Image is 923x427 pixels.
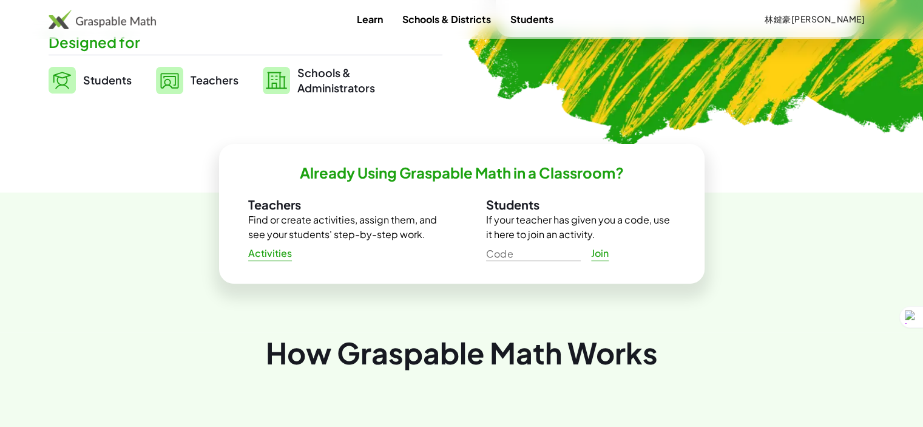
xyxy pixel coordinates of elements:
[156,65,238,95] a: Teachers
[263,65,375,95] a: Schools &Administrators
[393,8,501,30] a: Schools & Districts
[263,67,290,94] img: svg%3e
[49,65,132,95] a: Students
[347,8,393,30] a: Learn
[581,242,620,264] a: Join
[248,247,292,260] span: Activities
[765,13,865,26] span: 林鍵豪[PERSON_NAME]
[486,197,675,213] h3: Students
[501,8,563,30] a: Students
[238,242,302,264] a: Activities
[156,67,183,94] img: svg%3e
[49,32,442,52] div: Designed for
[486,213,675,242] p: If your teacher has given you a code, use it here to join an activity.
[49,332,874,373] div: How Graspable Math Works
[300,163,624,182] h2: Already Using Graspable Math in a Classroom?
[297,65,375,95] span: Schools & Administrators
[248,197,438,213] h3: Teachers
[49,67,76,94] img: svg%3e
[191,73,238,87] span: Teachers
[591,247,609,260] span: Join
[83,73,132,87] span: Students
[755,9,874,30] button: 林鍵豪[PERSON_NAME]
[248,213,438,242] p: Find or create activities, assign them, and see your students' step-by-step work.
